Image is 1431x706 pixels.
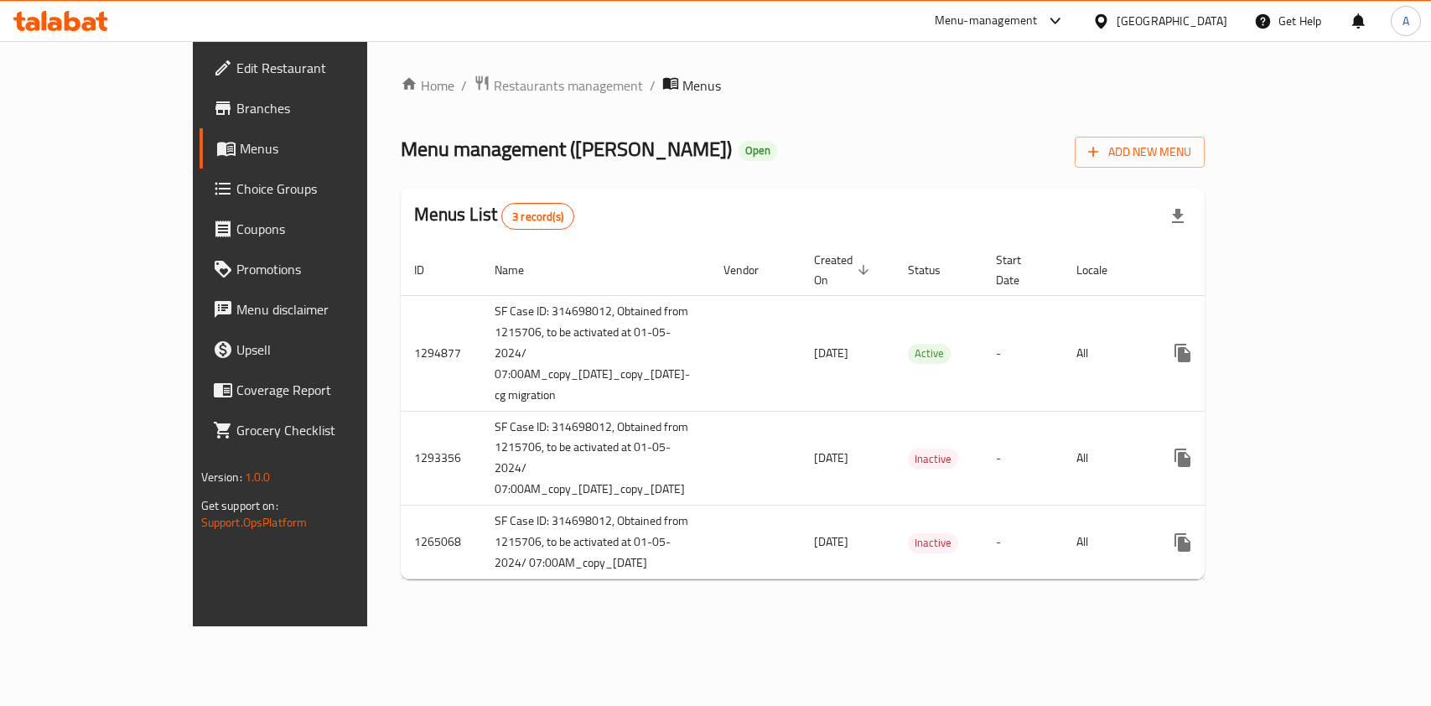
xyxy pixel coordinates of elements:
[501,203,574,230] div: Total records count
[200,128,432,169] a: Menus
[739,141,777,161] div: Open
[908,449,958,469] div: Inactive
[495,260,546,280] span: Name
[461,75,467,96] li: /
[236,380,418,400] span: Coverage Report
[236,179,418,199] span: Choice Groups
[481,411,710,506] td: SF Case ID: 314698012, Obtained from 1215706, to be activated at 01-05-2024/ 07:00AM_copy_[DATE]_...
[481,295,710,411] td: SF Case ID: 314698012, Obtained from 1215706, to be activated at 01-05-2024/ 07:00AM_copy_[DATE]_...
[401,506,481,579] td: 1265068
[1163,438,1203,478] button: more
[245,466,271,488] span: 1.0.0
[401,75,1205,96] nav: breadcrumb
[908,533,958,553] span: Inactive
[739,143,777,158] span: Open
[996,250,1043,290] span: Start Date
[401,411,481,506] td: 1293356
[1163,333,1203,373] button: more
[200,370,432,410] a: Coverage Report
[236,340,418,360] span: Upsell
[1158,196,1198,236] div: Export file
[1203,438,1243,478] button: Change Status
[236,98,418,118] span: Branches
[200,289,432,330] a: Menu disclaimer
[200,88,432,128] a: Branches
[908,449,958,469] span: Inactive
[401,130,732,168] span: Menu management ( [PERSON_NAME] )
[494,75,643,96] span: Restaurants management
[502,209,573,225] span: 3 record(s)
[1149,245,1337,296] th: Actions
[200,249,432,289] a: Promotions
[1117,12,1227,30] div: [GEOGRAPHIC_DATA]
[723,260,780,280] span: Vendor
[401,245,1337,580] table: enhanced table
[236,58,418,78] span: Edit Restaurant
[200,169,432,209] a: Choice Groups
[1203,333,1243,373] button: Change Status
[1203,522,1243,563] button: Change Status
[236,420,418,440] span: Grocery Checklist
[1163,522,1203,563] button: more
[200,330,432,370] a: Upsell
[1075,137,1205,168] button: Add New Menu
[240,138,418,158] span: Menus
[201,511,308,533] a: Support.OpsPlatform
[414,202,574,230] h2: Menus List
[236,299,418,319] span: Menu disclaimer
[200,48,432,88] a: Edit Restaurant
[201,466,242,488] span: Version:
[908,533,958,553] div: Inactive
[814,447,848,469] span: [DATE]
[1076,260,1129,280] span: Locale
[474,75,643,96] a: Restaurants management
[814,250,874,290] span: Created On
[983,506,1063,579] td: -
[814,342,848,364] span: [DATE]
[1063,411,1149,506] td: All
[814,531,848,553] span: [DATE]
[236,219,418,239] span: Coupons
[200,410,432,450] a: Grocery Checklist
[414,260,446,280] span: ID
[481,506,710,579] td: SF Case ID: 314698012, Obtained from 1215706, to be activated at 01-05-2024/ 07:00AM_copy_[DATE]
[1063,506,1149,579] td: All
[908,260,962,280] span: Status
[1063,295,1149,411] td: All
[200,209,432,249] a: Coupons
[908,344,951,363] span: Active
[201,495,278,517] span: Get support on:
[983,295,1063,411] td: -
[908,344,951,364] div: Active
[983,411,1063,506] td: -
[236,259,418,279] span: Promotions
[682,75,721,96] span: Menus
[1402,12,1409,30] span: A
[935,11,1038,31] div: Menu-management
[401,295,481,411] td: 1294877
[1088,142,1191,163] span: Add New Menu
[650,75,656,96] li: /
